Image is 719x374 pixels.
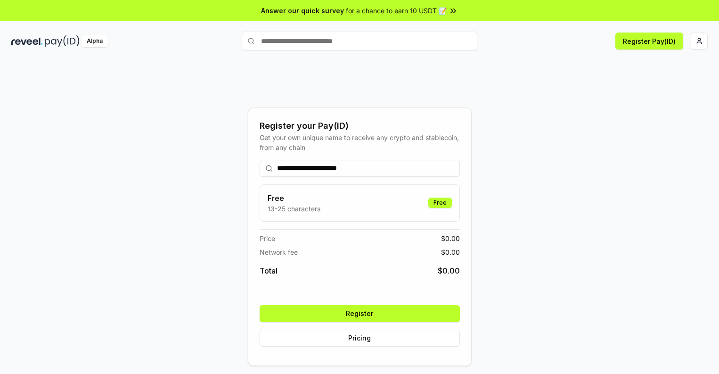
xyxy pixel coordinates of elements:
[260,133,460,152] div: Get your own unique name to receive any crypto and stablecoin, from any chain
[45,35,80,47] img: pay_id
[441,233,460,243] span: $ 0.00
[260,247,298,257] span: Network fee
[346,6,447,16] span: for a chance to earn 10 USDT 📝
[260,233,275,243] span: Price
[11,35,43,47] img: reveel_dark
[260,119,460,133] div: Register your Pay(ID)
[261,6,344,16] span: Answer our quick survey
[438,265,460,276] span: $ 0.00
[260,305,460,322] button: Register
[268,204,320,214] p: 13-25 characters
[268,192,320,204] h3: Free
[441,247,460,257] span: $ 0.00
[260,330,460,347] button: Pricing
[428,198,452,208] div: Free
[82,35,108,47] div: Alpha
[615,33,683,50] button: Register Pay(ID)
[260,265,278,276] span: Total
